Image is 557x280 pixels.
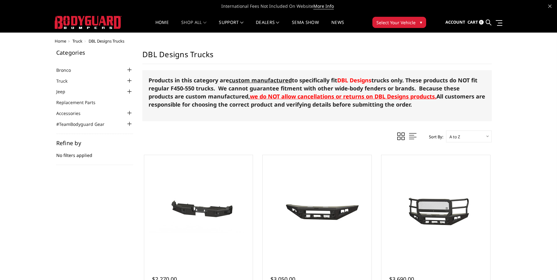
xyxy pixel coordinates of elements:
span: Select Your Vehicle [376,19,416,26]
a: 2017-2022 Ford F450-550 - DBL Designs Custom Product - A2 Series - Extreme Front Bumper (winch mo... [383,157,489,262]
a: Accessories [56,110,88,117]
h5: Refine by [56,140,133,146]
h5: Categories [56,50,133,55]
a: Truck [72,38,82,44]
a: #TeamBodyguard Gear [56,121,112,127]
strong: we do NOT allow cancellations or returns on DBL Designs products. [250,93,436,100]
a: 2017-2022 Ford F450-550 - DBL Designs Custom Product - A2 Series - Base Front Bumper (winch mount... [264,157,370,262]
span: DBL Designs Trucks [89,38,124,44]
a: 2017-2022 Ford F250-350-450 - DBL Designs Custom Product - A2 Series - Rear Bumper 2017-2022 Ford... [146,157,251,262]
button: Select Your Vehicle [372,17,426,28]
span: 0 [479,20,484,25]
span: custom manufactured [229,76,292,84]
a: Home [155,20,169,32]
a: Account [445,14,465,31]
a: Truck [56,78,75,84]
span: ▾ [420,19,422,25]
a: Home [55,38,66,44]
a: DBL Designs [337,76,371,84]
label: Sort By: [426,132,443,141]
strong: Products in this category are to specifically fit trucks only. These products do NOT fit regular ... [149,76,477,100]
a: News [331,20,344,32]
a: Cart 0 [467,14,484,31]
a: shop all [181,20,206,32]
img: BODYGUARD BUMPERS [55,16,122,29]
span: Cart [467,19,478,25]
a: SEMA Show [292,20,319,32]
a: Bronco [56,67,79,73]
a: Replacement Parts [56,99,103,106]
span: Account [445,19,465,25]
a: Jeep [56,88,73,95]
h1: DBL Designs Trucks [142,50,492,64]
div: No filters applied [56,140,133,165]
a: Support [219,20,243,32]
a: Dealers [256,20,279,32]
a: More Info [313,3,334,9]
